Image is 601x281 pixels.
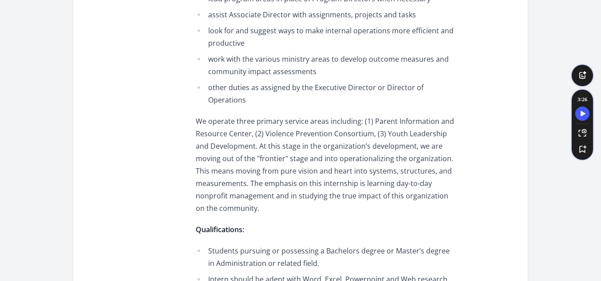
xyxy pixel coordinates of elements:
[196,53,455,78] li: work with the various ministry areas to develop outcome measures and community impact assessments
[196,81,455,106] li: other duties as assigned by the Executive Director or Director of Operations
[196,24,455,49] li: look for and suggest ways to make internal operations more efficient and productive
[196,225,244,234] strong: Qualifications:
[196,115,455,214] p: We operate three primary service areas including: (1) Parent Information and Resource Center, (2)...
[196,245,455,269] li: Students pursuing or possessing a Bachelors degree or Master’s degree in Administration or relate...
[196,8,455,21] li: assist Associate Director with assignments, projects and tasks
